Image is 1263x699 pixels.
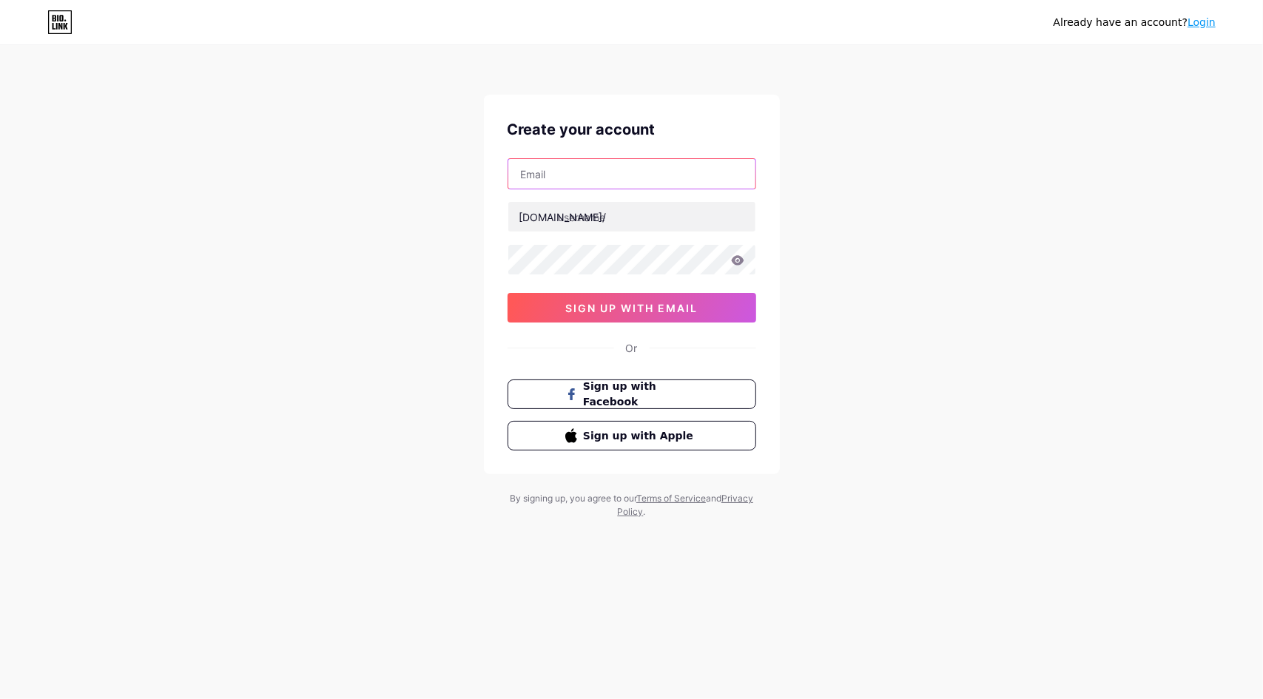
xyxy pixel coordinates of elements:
div: By signing up, you agree to our and . [506,492,758,519]
div: Already have an account? [1054,15,1216,30]
div: [DOMAIN_NAME]/ [519,209,607,225]
button: sign up with email [508,293,756,323]
input: username [508,202,755,232]
div: Create your account [508,118,756,141]
div: Or [626,340,638,356]
a: Terms of Service [636,493,706,504]
input: Email [508,159,755,189]
span: Sign up with Facebook [583,379,698,410]
button: Sign up with Apple [508,421,756,450]
span: sign up with email [565,302,698,314]
button: Sign up with Facebook [508,379,756,409]
span: Sign up with Apple [583,428,698,444]
a: Login [1188,16,1216,28]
